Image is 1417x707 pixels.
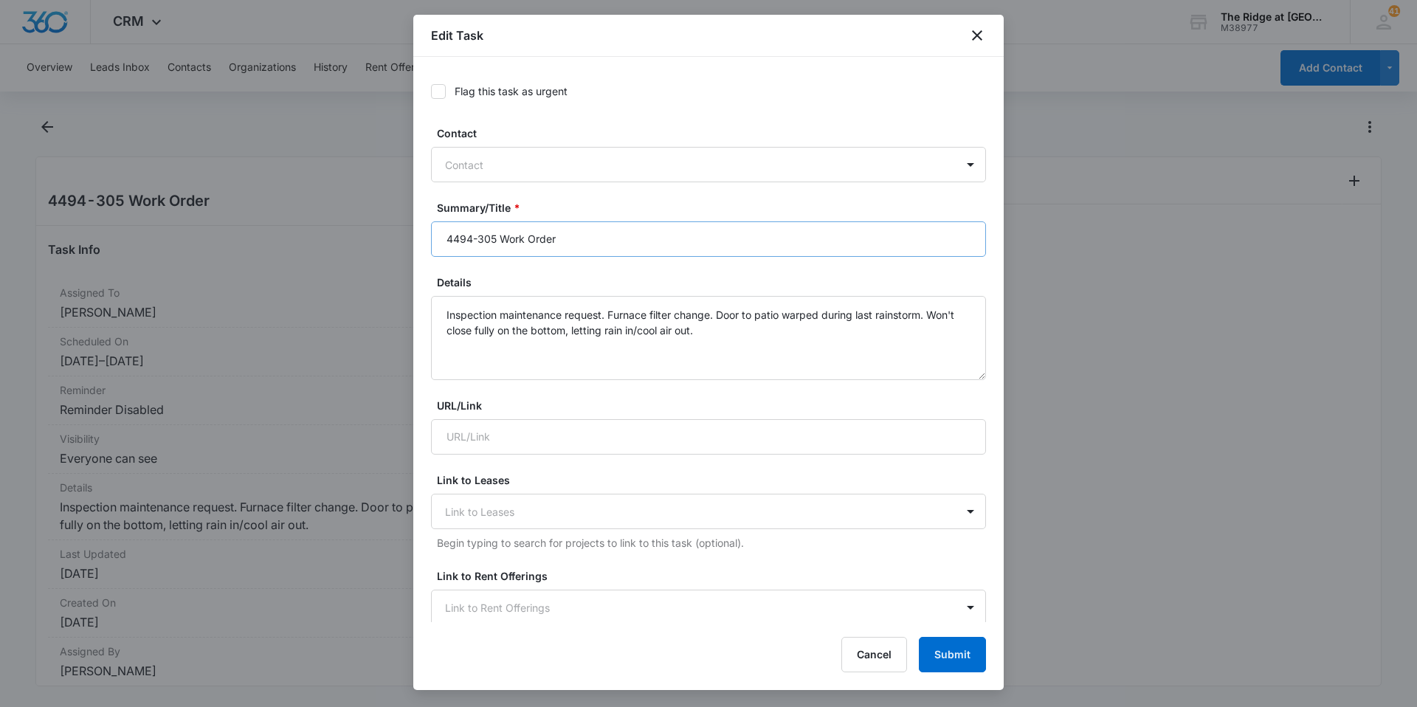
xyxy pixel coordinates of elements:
[437,398,992,413] label: URL/Link
[431,296,986,380] textarea: Inspection maintenance request. Furnace filter change. Door to patio warped during last rainstorm...
[919,637,986,672] button: Submit
[431,419,986,455] input: URL/Link
[437,200,992,215] label: Summary/Title
[437,472,992,488] label: Link to Leases
[437,568,992,584] label: Link to Rent Offerings
[437,275,992,290] label: Details
[968,27,986,44] button: close
[431,221,986,257] input: Summary/Title
[431,27,483,44] h1: Edit Task
[455,83,568,99] div: Flag this task as urgent
[437,535,986,551] p: Begin typing to search for projects to link to this task (optional).
[437,125,992,141] label: Contact
[841,637,907,672] button: Cancel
